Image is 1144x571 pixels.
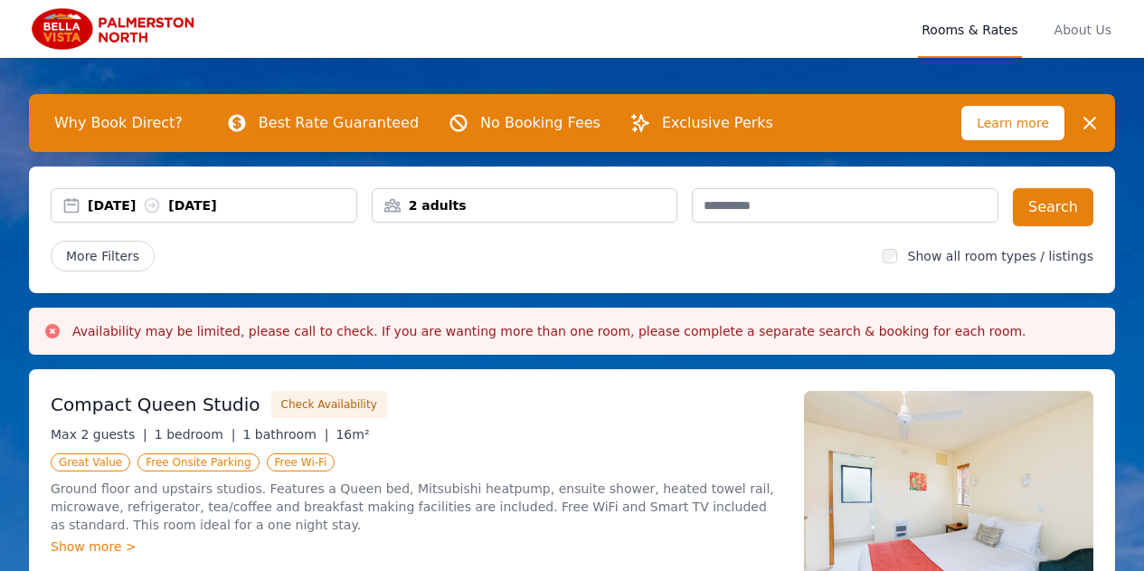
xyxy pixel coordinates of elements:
[51,538,782,556] div: Show more >
[51,427,147,442] span: Max 2 guests |
[51,480,782,534] p: Ground floor and upstairs studios. Features a Queen bed, Mitsubishi heatpump, ensuite shower, hea...
[51,241,155,271] span: More Filters
[155,427,236,442] span: 1 bedroom |
[336,427,369,442] span: 16m²
[267,453,336,471] span: Free Wi-Fi
[51,392,260,417] h3: Compact Queen Studio
[51,453,130,471] span: Great Value
[480,112,600,134] p: No Booking Fees
[29,7,203,51] img: Bella Vista Palmerston North
[72,322,1026,340] h3: Availability may be limited, please call to check. If you are wanting more than one room, please ...
[242,427,328,442] span: 1 bathroom |
[40,105,197,141] span: Why Book Direct?
[961,106,1064,140] span: Learn more
[137,453,259,471] span: Free Onsite Parking
[1013,188,1093,226] button: Search
[908,249,1093,263] label: Show all room types / listings
[88,196,356,214] div: [DATE] [DATE]
[259,112,419,134] p: Best Rate Guaranteed
[271,391,387,418] button: Check Availability
[373,196,677,214] div: 2 adults
[662,112,773,134] p: Exclusive Perks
